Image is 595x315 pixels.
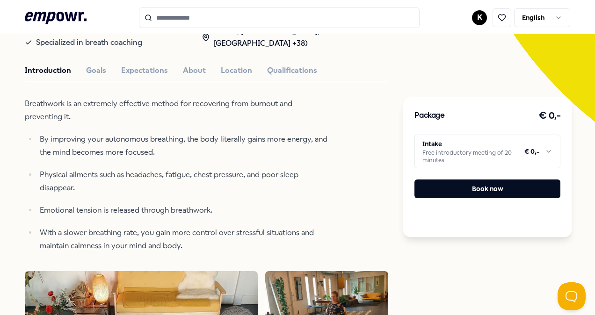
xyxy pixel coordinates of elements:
p: Emotional tension is released through breathwork. [40,204,329,217]
button: K [472,10,487,25]
h3: Package [414,110,444,122]
button: Qualifications [267,64,317,77]
button: Introduction [25,64,71,77]
input: Search for products, categories or subcategories [139,7,420,28]
p: With a slower breathing rate, you gain more control over stressful situations and maintain calmne... [40,226,329,252]
button: Goals [86,64,106,77]
h3: € 0,- [539,108,561,123]
div: Online, [GEOGRAPHIC_DATA], [GEOGRAPHIC_DATA] +38) [202,25,388,49]
iframe: Help Scout Beacon - Open [558,282,586,310]
span: Specialized in breath coaching [36,36,142,49]
p: By improving your autonomous breathing, the body literally gains more energy, and the mind become... [40,133,329,159]
p: Physical ailments such as headaches, fatigue, chest pressure, and poor sleep disappear. [40,168,329,194]
button: About [183,64,206,77]
button: Book now [414,179,560,198]
button: Expectations [121,64,168,77]
button: Location [221,64,252,77]
p: Breathwork is an extremely effective method for recovering from burnout and preventing it. [25,97,329,123]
